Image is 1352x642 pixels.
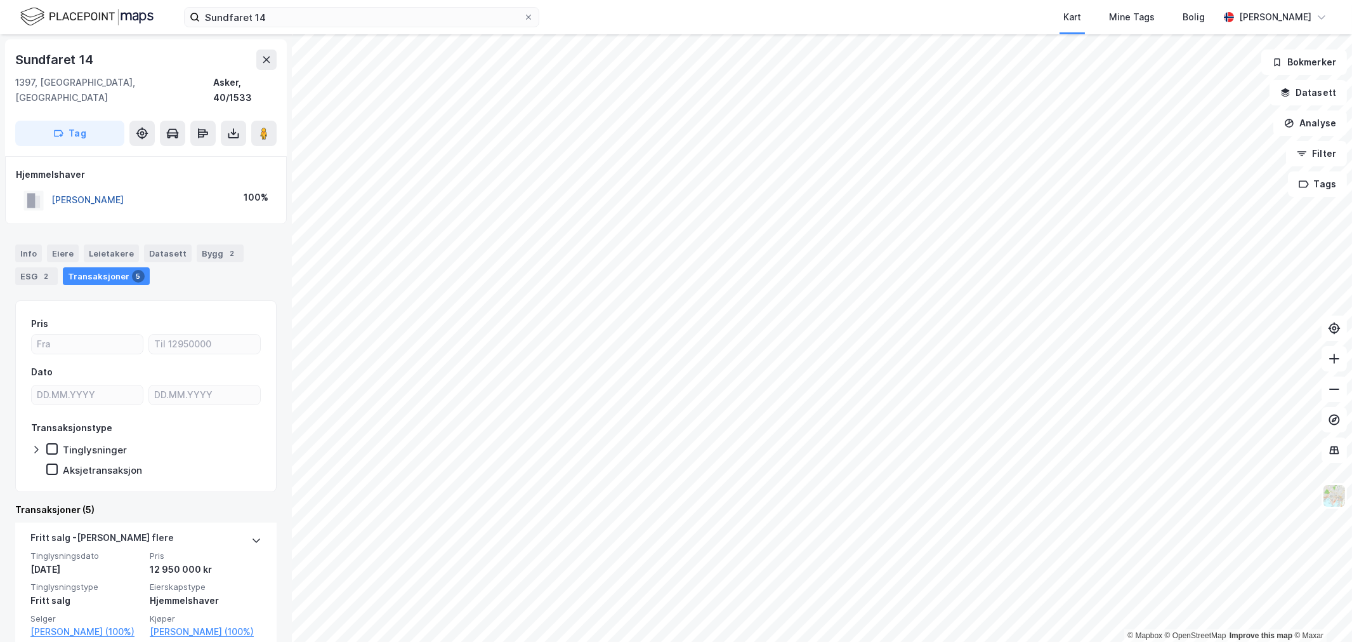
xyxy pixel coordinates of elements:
[1127,631,1162,640] a: Mapbox
[30,624,142,639] a: [PERSON_NAME] (100%)
[132,270,145,283] div: 5
[31,364,53,380] div: Dato
[15,244,42,262] div: Info
[149,385,260,405] input: DD.MM.YYYY
[144,244,192,262] div: Datasett
[30,551,142,561] span: Tinglysningsdato
[150,582,261,592] span: Eierskapstype
[1289,581,1352,642] iframe: Chat Widget
[150,624,261,639] a: [PERSON_NAME] (100%)
[30,593,142,608] div: Fritt salg
[150,613,261,624] span: Kjøper
[1270,80,1347,105] button: Datasett
[150,562,261,577] div: 12 950 000 kr
[32,335,143,354] input: Fra
[1063,10,1081,25] div: Kart
[149,335,260,354] input: Til 12950000
[1288,171,1347,197] button: Tags
[47,244,79,262] div: Eiere
[15,121,124,146] button: Tag
[63,444,127,456] div: Tinglysninger
[31,316,48,331] div: Pris
[1239,10,1311,25] div: [PERSON_NAME]
[197,244,244,262] div: Bygg
[63,464,142,476] div: Aksjetransaksjon
[15,75,213,105] div: 1397, [GEOGRAPHIC_DATA], [GEOGRAPHIC_DATA]
[40,270,53,283] div: 2
[15,502,277,518] div: Transaksjoner (5)
[1109,10,1155,25] div: Mine Tags
[32,385,143,405] input: DD.MM.YYYY
[1165,631,1226,640] a: OpenStreetMap
[200,8,523,27] input: Søk på adresse, matrikkel, gårdeiere, leietakere eller personer
[30,562,142,577] div: [DATE]
[1273,110,1347,136] button: Analyse
[84,244,139,262] div: Leietakere
[31,420,112,436] div: Transaksjonstype
[30,582,142,592] span: Tinglysningstype
[1183,10,1205,25] div: Bolig
[1286,141,1347,166] button: Filter
[1230,631,1292,640] a: Improve this map
[30,530,174,551] div: Fritt salg - [PERSON_NAME] flere
[213,75,277,105] div: Asker, 40/1533
[20,6,154,28] img: logo.f888ab2527a4732fd821a326f86c7f29.svg
[1261,50,1347,75] button: Bokmerker
[15,267,58,285] div: ESG
[150,593,261,608] div: Hjemmelshaver
[30,613,142,624] span: Selger
[63,267,150,285] div: Transaksjoner
[1289,581,1352,642] div: Kontrollprogram for chat
[150,551,261,561] span: Pris
[226,247,239,260] div: 2
[1322,484,1346,508] img: Z
[244,190,268,205] div: 100%
[16,167,276,182] div: Hjemmelshaver
[15,50,96,70] div: Sundfaret 14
